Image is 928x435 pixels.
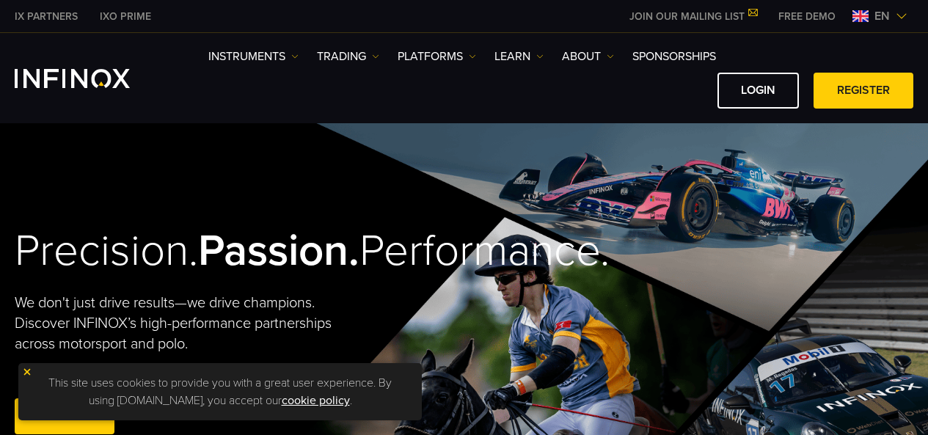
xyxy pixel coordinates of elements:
[198,224,359,277] strong: Passion.
[717,73,799,109] a: LOGIN
[15,398,114,434] a: REGISTER
[398,48,476,65] a: PLATFORMS
[494,48,544,65] a: Learn
[869,7,896,25] span: en
[618,10,767,23] a: JOIN OUR MAILING LIST
[15,69,164,88] a: INFINOX Logo
[15,224,419,278] h2: Precision. Performance.
[767,9,847,24] a: INFINOX MENU
[282,393,350,408] a: cookie policy
[22,367,32,377] img: yellow close icon
[15,293,338,354] p: We don't just drive results—we drive champions. Discover INFINOX’s high-performance partnerships ...
[632,48,716,65] a: SPONSORSHIPS
[317,48,379,65] a: TRADING
[208,48,299,65] a: Instruments
[562,48,614,65] a: ABOUT
[4,9,89,24] a: INFINOX
[89,9,162,24] a: INFINOX
[814,73,913,109] a: REGISTER
[26,370,414,413] p: This site uses cookies to provide you with a great user experience. By using [DOMAIN_NAME], you a...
